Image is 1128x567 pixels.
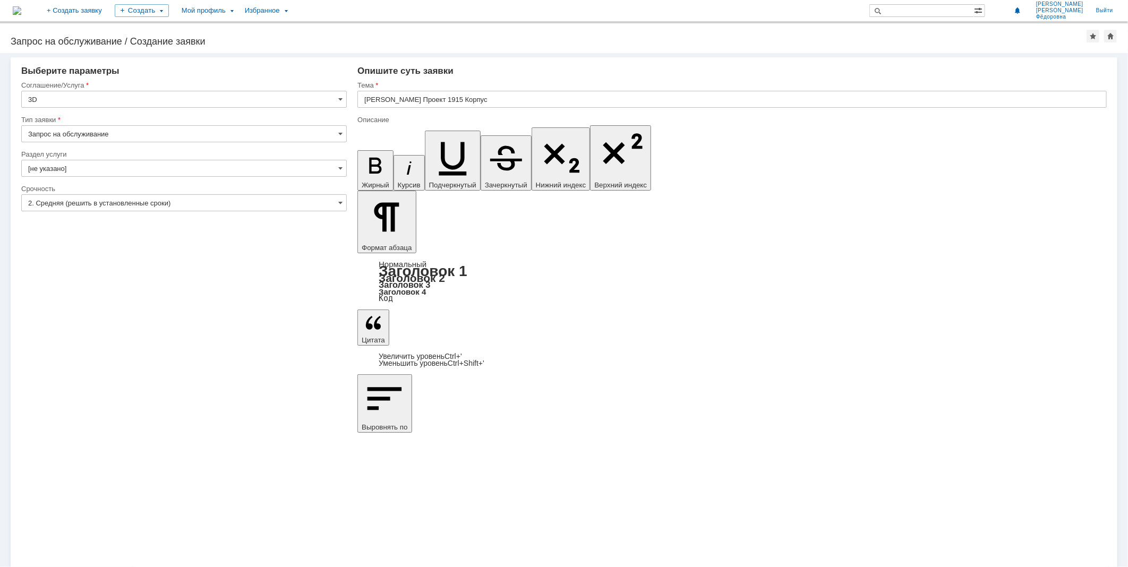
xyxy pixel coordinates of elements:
div: Формат абзаца [357,261,1107,302]
span: Расширенный поиск [974,5,985,15]
span: Жирный [362,181,389,189]
span: Цитата [362,336,385,344]
div: Создать [115,4,169,17]
span: Нижний индекс [536,181,586,189]
span: Выровнять по [362,423,407,431]
div: Тема [357,82,1105,89]
span: Выгрузить из Теклы в Невис из модели 803_1_26.05.25_DZR стадии 13. [4,4,140,21]
span: Подчеркнутый [429,181,476,189]
a: Increase [379,352,462,360]
div: Добавить в избранное [1087,30,1099,42]
a: Нормальный [379,260,426,269]
div: Тип заявки [21,116,345,123]
div: Соглашение/Услуга [21,82,345,89]
span: Выберите параметры [21,66,119,76]
div: Срочность [21,185,345,192]
span: Опишите суть заявки [357,66,454,76]
div: Раздел услуги [21,151,345,158]
span: Курсив [398,181,421,189]
a: Decrease [379,359,484,367]
button: Выровнять по [357,374,412,433]
button: Верхний индекс [590,125,651,191]
a: Заголовок 2 [379,272,445,284]
img: logo [13,6,21,15]
button: Нижний индекс [532,127,591,191]
div: Цитата [357,353,1107,367]
div: Описание [357,116,1105,123]
div: Запрос на обслуживание / Создание заявки [11,36,1087,47]
span: Фёдоровна [1036,14,1083,20]
button: Жирный [357,150,394,191]
a: Заголовок 3 [379,280,430,289]
span: Ctrl+Shift+' [448,359,484,367]
span: Формат абзаца [362,244,412,252]
span: [PERSON_NAME] [1036,1,1083,7]
button: Подчеркнутый [425,131,481,191]
span: Ctrl+' [445,352,462,360]
a: Заголовок 4 [379,287,426,296]
a: Перейти на домашнюю страницу [13,6,21,15]
button: Курсив [394,155,425,191]
span: [PERSON_NAME] [1036,7,1083,14]
div: Сделать домашней страницей [1104,30,1117,42]
a: Заголовок 1 [379,263,467,279]
button: Формат абзаца [357,191,416,253]
button: Цитата [357,310,389,346]
span: Зачеркнутый [485,181,527,189]
span: Верхний индекс [594,181,647,189]
button: Зачеркнутый [481,135,532,191]
a: Код [379,294,393,303]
